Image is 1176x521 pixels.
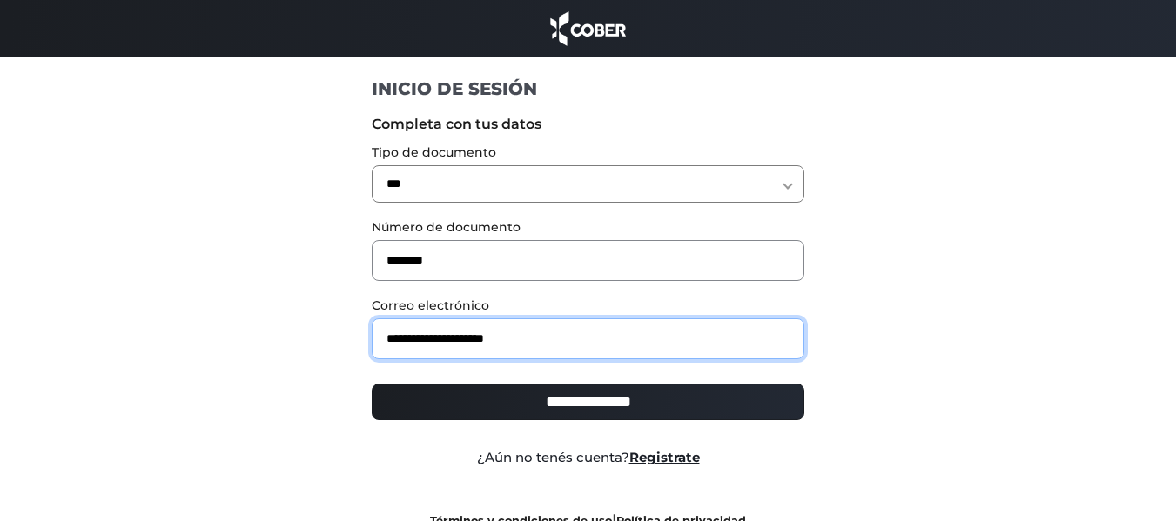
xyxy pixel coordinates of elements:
label: Número de documento [372,218,804,237]
div: ¿Aún no tenés cuenta? [359,448,817,468]
h1: INICIO DE SESIÓN [372,77,804,100]
img: cober_marca.png [546,9,631,48]
label: Tipo de documento [372,144,804,162]
a: Registrate [629,449,700,465]
label: Completa con tus datos [372,114,804,135]
label: Correo electrónico [372,297,804,315]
